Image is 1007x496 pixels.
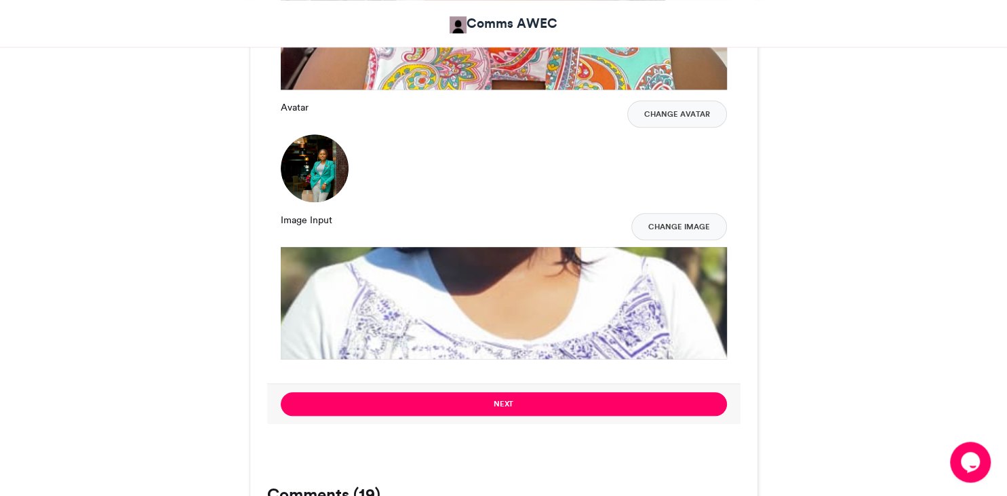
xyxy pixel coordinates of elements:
[281,134,349,202] img: 1759856579.115-b2dcae4267c1926e4edbba7f5065fdc4d8f11412.png
[627,100,727,128] button: Change Avatar
[281,392,727,416] button: Next
[450,16,467,33] img: Comms AWEC
[281,213,332,227] label: Image Input
[950,442,993,482] iframe: chat widget
[281,100,309,115] label: Avatar
[450,14,557,33] a: Comms AWEC
[631,213,727,240] button: Change Image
